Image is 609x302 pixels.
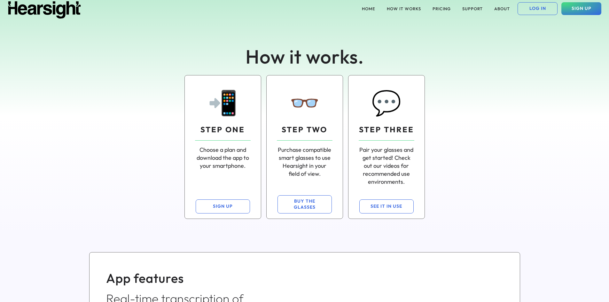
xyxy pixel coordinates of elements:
div: 📲 [208,86,238,119]
button: LOG IN [518,2,558,15]
button: SIGN UP [561,2,601,15]
button: HOW IT WORKS [383,2,425,15]
button: ABOUT [490,2,514,15]
div: How it works. [209,43,401,70]
div: App features [106,269,275,287]
button: BUY THE GLASSES [277,195,332,213]
div: Choose a plan and download the app to your smartphone. [195,146,251,170]
div: STEP ONE [200,124,245,135]
img: Hearsight logo [8,1,81,19]
button: PRICING [429,2,455,15]
button: SEE IT IN USE [359,199,414,213]
button: HOME [358,2,379,15]
div: Pair your glasses and get started! Check out our videos for recommended use environments. [359,146,414,186]
div: Purchase compatible smart glasses to use Hearsight in your field of view. [277,146,332,178]
button: SUPPORT [458,2,487,15]
div: STEP THREE [359,124,414,135]
div: STEP TWO [282,124,327,135]
button: SIGN UP [196,199,250,213]
div: 💬 [371,86,402,119]
div: 👓 [290,86,320,119]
